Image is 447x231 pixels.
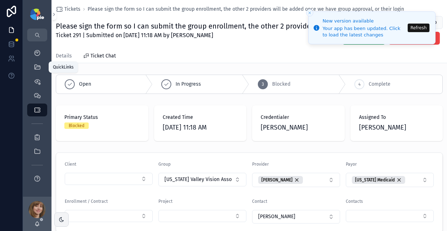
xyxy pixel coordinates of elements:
span: Blocked [272,81,290,88]
span: Provider [252,162,269,167]
span: Payor [346,162,357,167]
span: [PERSON_NAME] [261,122,308,132]
button: Select Button [346,173,434,187]
span: [PERSON_NAME] [258,213,295,220]
span: Credentialer [261,114,336,121]
button: Select Button [65,210,153,222]
span: [DATE] 11:18 AM [163,122,238,132]
span: Created Time [163,114,238,121]
span: Enrollment / Contract [65,199,108,204]
span: In Progress [176,81,201,88]
button: Select Button [252,173,340,187]
a: Ticket Chat [83,50,116,64]
span: Primary Status [64,114,140,121]
button: Refresh [408,24,429,32]
span: [US_STATE] Medicaid [355,177,395,183]
div: QuickLinks [53,64,74,70]
span: Tickets [64,6,80,13]
span: [US_STATE] Valley Vision Associates Group Practice, LLC [164,176,232,183]
button: Select Button [65,173,153,185]
button: Unselect 1686 [352,176,405,184]
span: Ticket Chat [90,52,116,60]
div: Blocked [69,122,84,129]
div: New version available [323,17,406,25]
span: Details [56,52,72,60]
a: Please sign the form so I can submit the group enrollment, the other 2 providers will be added on... [88,6,404,13]
span: Client [65,162,76,167]
div: Your app has been updated. Click to load the latest changes [323,25,406,38]
span: Complete [369,81,390,88]
span: Ticket 291 | Submitted on [DATE] 11:18 AM by [PERSON_NAME] [56,31,325,40]
span: [PERSON_NAME] [261,177,293,183]
a: Details [56,50,72,63]
span: 3 [262,81,264,87]
span: 4 [358,81,360,87]
button: Select Button [252,210,340,224]
span: Assigned To [359,114,434,121]
button: Close toast [306,9,313,16]
span: [PERSON_NAME] [359,122,406,132]
span: Group [158,162,171,167]
img: App logo [30,9,44,20]
span: Project [158,199,172,204]
h1: Please sign the form so I can submit the group enrollment, the other 2 providers will be added on... [56,21,325,31]
span: Open [79,81,91,88]
a: Tickets [56,6,80,13]
span: Contacts [346,199,363,204]
div: scrollable content [23,41,51,194]
button: Select Button [158,173,246,186]
button: Unselect 228 [258,176,303,184]
span: Contact [252,199,267,204]
button: Select Button [158,210,246,222]
button: Select Button [346,210,434,222]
